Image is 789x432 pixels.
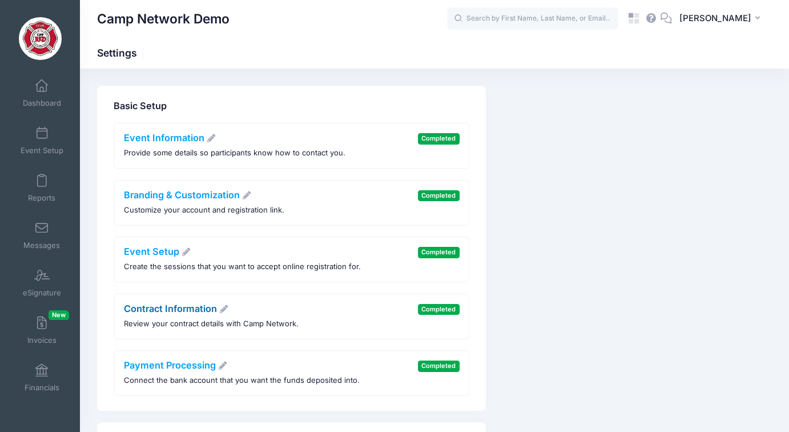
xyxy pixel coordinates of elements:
[124,147,345,159] p: Provide some details so participants know how to contact you.
[447,7,618,30] input: Search by First Name, Last Name, or Email...
[21,146,63,155] span: Event Setup
[124,375,360,386] p: Connect the bank account that you want the funds deposited into.
[25,383,59,393] span: Financials
[679,12,751,25] span: [PERSON_NAME]
[15,310,69,350] a: InvoicesNew
[124,318,299,330] p: Review your contract details with Camp Network.
[15,215,69,255] a: Messages
[15,73,69,113] a: Dashboard
[418,247,460,258] span: Completed
[124,246,191,257] a: Event Setup
[124,303,229,314] a: Contract Information
[418,304,460,315] span: Completed
[418,190,460,201] span: Completed
[124,189,252,201] a: Branding & Customization
[124,261,361,273] p: Create the sessions that you want to accept online registration for.
[672,6,772,32] button: [PERSON_NAME]
[124,359,228,371] a: Payment Processing
[19,17,62,60] img: Camp Network Demo
[23,98,61,108] span: Dashboard
[418,133,460,144] span: Completed
[23,288,61,298] span: eSignature
[28,193,55,203] span: Reports
[114,101,469,112] h4: Basic Setup
[97,47,147,59] h1: Settings
[124,132,216,143] a: Event Information
[23,241,60,250] span: Messages
[15,168,69,208] a: Reports
[124,205,284,216] p: Customize your account and registration link.
[418,361,460,371] span: Completed
[15,358,69,398] a: Financials
[15,263,69,303] a: eSignature
[15,121,69,161] a: Event Setup
[49,310,69,320] span: New
[97,6,230,32] h1: Camp Network Demo
[27,335,57,345] span: Invoices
